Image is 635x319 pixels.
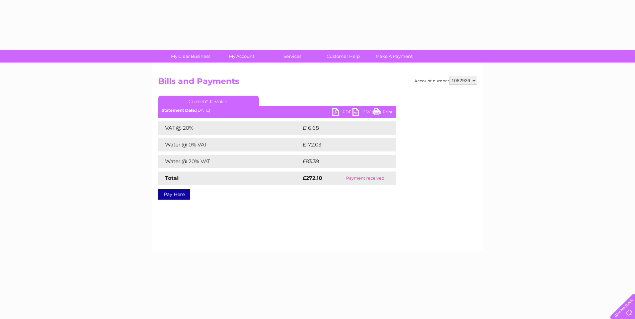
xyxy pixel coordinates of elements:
[165,175,179,181] strong: Total
[367,50,422,63] a: Make A Payment
[158,138,301,151] td: Water @ 0% VAT
[158,77,477,89] h2: Bills and Payments
[352,108,373,118] a: CSV
[158,189,190,200] a: Pay Here
[301,138,384,151] td: £172.03
[158,155,301,168] td: Water @ 20% VAT
[158,108,396,113] div: [DATE]
[332,108,352,118] a: PDF
[303,175,322,181] strong: £272.10
[373,108,393,118] a: Print
[414,77,477,85] div: Account number
[301,121,382,135] td: £16.68
[335,172,396,185] td: Payment received
[316,50,371,63] a: Customer Help
[158,121,301,135] td: VAT @ 20%
[158,96,259,106] a: Current Invoice
[301,155,382,168] td: £83.39
[162,108,196,113] b: Statement Date:
[214,50,269,63] a: My Account
[265,50,320,63] a: Services
[163,50,218,63] a: My Clear Business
